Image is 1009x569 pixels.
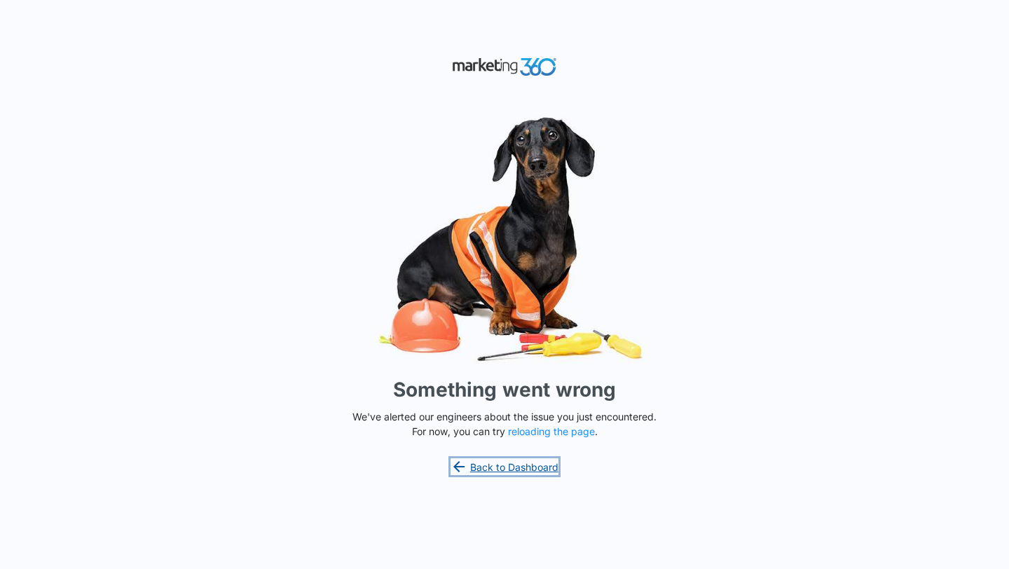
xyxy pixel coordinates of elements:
[347,409,662,439] p: We've alerted our engineers about the issue you just encountered. For now, you can try .
[451,458,558,475] a: Back to Dashboard
[508,426,595,437] button: reloading the page
[452,55,557,79] img: Marketing 360 Logo
[294,109,715,370] img: Sad Dog
[393,375,616,404] h1: Something went wrong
